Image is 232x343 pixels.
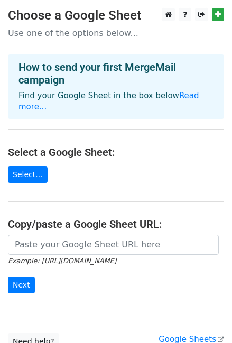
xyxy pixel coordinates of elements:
a: Select... [8,166,48,183]
h4: Copy/paste a Google Sheet URL: [8,218,224,230]
h4: How to send your first MergeMail campaign [18,61,214,86]
p: Use one of the options below... [8,27,224,39]
h4: Select a Google Sheet: [8,146,224,159]
input: Next [8,277,35,293]
input: Paste your Google Sheet URL here [8,235,219,255]
h3: Choose a Google Sheet [8,8,224,23]
p: Find your Google Sheet in the box below [18,90,214,113]
a: Read more... [18,91,199,112]
small: Example: [URL][DOMAIN_NAME] [8,257,116,265]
